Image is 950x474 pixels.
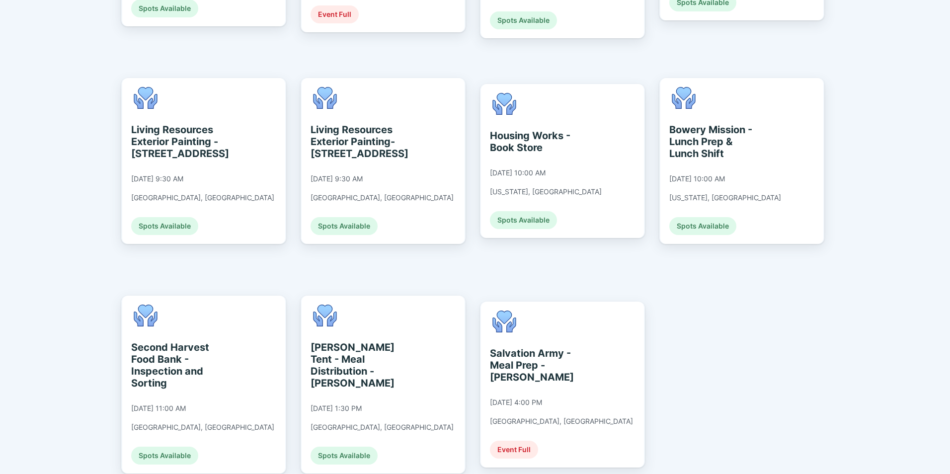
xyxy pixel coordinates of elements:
[131,423,274,432] div: [GEOGRAPHIC_DATA], [GEOGRAPHIC_DATA]
[311,124,401,159] div: Living Resources Exterior Painting- [STREET_ADDRESS]
[490,441,538,459] div: Event Full
[490,417,633,426] div: [GEOGRAPHIC_DATA], [GEOGRAPHIC_DATA]
[311,5,359,23] div: Event Full
[669,217,736,235] div: Spots Available
[131,447,198,465] div: Spots Available
[490,347,581,383] div: Salvation Army - Meal Prep - [PERSON_NAME]
[669,124,760,159] div: Bowery Mission - Lunch Prep & Lunch Shift
[490,130,581,154] div: Housing Works - Book Store
[131,341,222,389] div: Second Harvest Food Bank - Inspection and Sorting
[311,423,454,432] div: [GEOGRAPHIC_DATA], [GEOGRAPHIC_DATA]
[490,168,546,177] div: [DATE] 10:00 AM
[311,174,363,183] div: [DATE] 9:30 AM
[669,193,781,202] div: [US_STATE], [GEOGRAPHIC_DATA]
[490,211,557,229] div: Spots Available
[131,404,186,413] div: [DATE] 11:00 AM
[311,447,378,465] div: Spots Available
[669,174,725,183] div: [DATE] 10:00 AM
[311,217,378,235] div: Spots Available
[131,124,222,159] div: Living Resources Exterior Painting - [STREET_ADDRESS]
[311,341,401,389] div: [PERSON_NAME] Tent - Meal Distribution - [PERSON_NAME]
[490,398,542,407] div: [DATE] 4:00 PM
[131,174,183,183] div: [DATE] 9:30 AM
[131,193,274,202] div: [GEOGRAPHIC_DATA], [GEOGRAPHIC_DATA]
[311,404,362,413] div: [DATE] 1:30 PM
[490,187,602,196] div: [US_STATE], [GEOGRAPHIC_DATA]
[311,193,454,202] div: [GEOGRAPHIC_DATA], [GEOGRAPHIC_DATA]
[490,11,557,29] div: Spots Available
[131,217,198,235] div: Spots Available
